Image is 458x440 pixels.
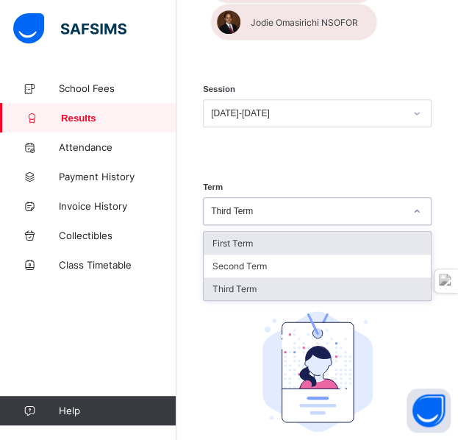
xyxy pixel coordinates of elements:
div: Third Term [204,277,431,300]
div: [DATE]-[DATE] [211,108,404,118]
span: Attendance [59,141,176,153]
span: Class Timetable [59,259,176,271]
img: student.207b5acb3037b72b59086e8b1a17b1d0.svg [262,311,373,432]
span: Help [59,405,176,416]
span: Collectibles [59,230,176,241]
span: Session [203,85,235,93]
span: Invoice History [59,200,176,212]
span: Payment History [59,171,176,182]
div: First Term [204,232,431,255]
img: safsims [13,13,126,44]
span: Term [203,182,223,191]
div: Second Term [204,255,431,277]
div: Third Term [211,206,404,216]
span: School Fees [59,82,176,94]
span: Results [61,113,176,124]
button: Open asap [407,388,451,433]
